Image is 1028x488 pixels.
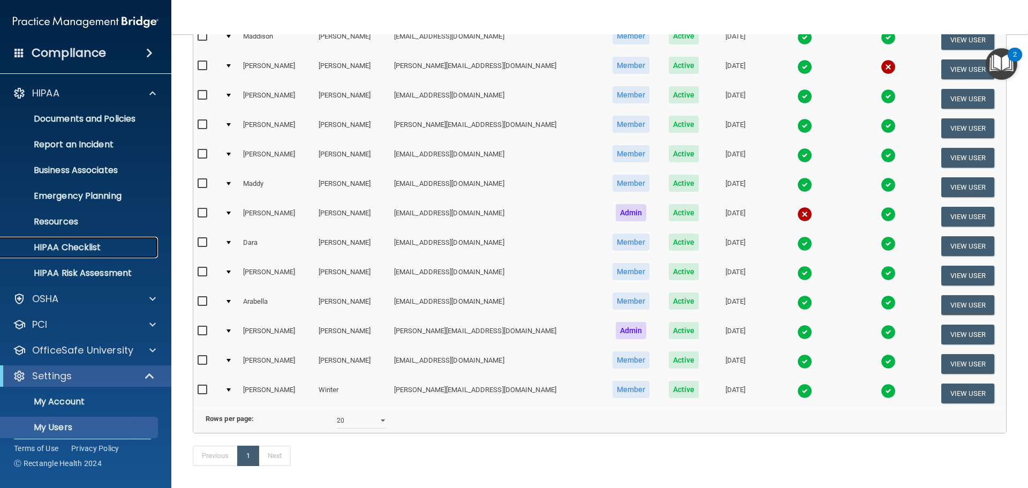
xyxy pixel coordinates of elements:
p: Resources [7,216,153,227]
td: [PERSON_NAME] [239,143,314,172]
img: tick.e7d51cea.svg [881,89,896,104]
td: [EMAIL_ADDRESS][DOMAIN_NAME] [390,290,602,320]
p: PCI [32,318,47,331]
img: tick.e7d51cea.svg [881,266,896,281]
td: [PERSON_NAME] [239,320,314,349]
b: Rows per page: [206,415,254,423]
img: tick.e7d51cea.svg [797,148,812,163]
p: Report an Incident [7,139,153,150]
td: Maddy [239,172,314,202]
span: Active [669,86,699,103]
a: Previous [193,446,238,466]
a: 1 [237,446,259,466]
td: [DATE] [708,143,762,172]
p: Emergency Planning [7,191,153,201]
td: [DATE] [708,349,762,379]
td: [PERSON_NAME] [314,143,390,172]
img: cross.ca9f0e7f.svg [797,207,812,222]
td: [PERSON_NAME] [314,320,390,349]
td: [PERSON_NAME][EMAIL_ADDRESS][DOMAIN_NAME] [390,114,602,143]
button: View User [941,59,994,79]
td: [DATE] [708,231,762,261]
span: Member [613,116,650,133]
span: Active [669,145,699,162]
td: Arabella [239,290,314,320]
td: [EMAIL_ADDRESS][DOMAIN_NAME] [390,84,602,114]
img: tick.e7d51cea.svg [797,295,812,310]
a: Settings [13,370,155,382]
img: tick.e7d51cea.svg [881,148,896,163]
td: [DATE] [708,55,762,84]
td: [EMAIL_ADDRESS][DOMAIN_NAME] [390,261,602,290]
a: Terms of Use [14,443,58,454]
span: Member [613,27,650,44]
td: [PERSON_NAME] [239,55,314,84]
button: View User [941,266,994,286]
span: Admin [616,322,647,339]
span: Active [669,292,699,310]
p: Settings [32,370,72,382]
p: OSHA [32,292,59,305]
td: [DATE] [708,379,762,408]
iframe: Drift Widget Chat Controller [843,412,1015,455]
button: View User [941,177,994,197]
td: Maddison [239,25,314,55]
td: Dara [239,231,314,261]
img: tick.e7d51cea.svg [881,118,896,133]
td: [PERSON_NAME] [239,379,314,408]
td: [EMAIL_ADDRESS][DOMAIN_NAME] [390,25,602,55]
img: PMB logo [13,11,158,33]
span: Active [669,116,699,133]
button: View User [941,384,994,403]
td: [PERSON_NAME] [314,55,390,84]
a: Next [259,446,291,466]
button: View User [941,295,994,315]
td: [PERSON_NAME][EMAIL_ADDRESS][DOMAIN_NAME] [390,320,602,349]
td: [PERSON_NAME] [239,349,314,379]
td: [PERSON_NAME] [314,202,390,231]
span: Active [669,234,699,251]
img: tick.e7d51cea.svg [881,236,896,251]
button: View User [941,207,994,227]
td: [PERSON_NAME][EMAIL_ADDRESS][DOMAIN_NAME] [390,55,602,84]
a: OfficeSafe University [13,344,156,357]
td: [DATE] [708,84,762,114]
img: tick.e7d51cea.svg [881,177,896,192]
td: [PERSON_NAME] [314,349,390,379]
img: tick.e7d51cea.svg [797,384,812,399]
button: View User [941,118,994,138]
td: [PERSON_NAME] [314,261,390,290]
p: My Users [7,422,153,433]
p: HIPAA Risk Assessment [7,268,153,279]
td: Winter [314,379,390,408]
td: [PERSON_NAME] [314,231,390,261]
td: [PERSON_NAME] [314,172,390,202]
td: [PERSON_NAME] [314,114,390,143]
img: tick.e7d51cea.svg [797,354,812,369]
img: tick.e7d51cea.svg [881,295,896,310]
td: [DATE] [708,261,762,290]
td: [PERSON_NAME] [314,290,390,320]
button: View User [941,148,994,168]
p: My Account [7,396,153,407]
td: [DATE] [708,172,762,202]
img: tick.e7d51cea.svg [797,325,812,340]
td: [PERSON_NAME] [314,25,390,55]
td: [DATE] [708,114,762,143]
button: View User [941,354,994,374]
td: [PERSON_NAME] [314,84,390,114]
td: [EMAIL_ADDRESS][DOMAIN_NAME] [390,202,602,231]
td: [DATE] [708,320,762,349]
img: tick.e7d51cea.svg [881,325,896,340]
h4: Compliance [32,46,106,61]
span: Active [669,351,699,369]
img: tick.e7d51cea.svg [797,118,812,133]
p: Documents and Policies [7,114,153,124]
a: HIPAA [13,87,156,100]
span: Active [669,204,699,221]
td: [DATE] [708,202,762,231]
td: [EMAIL_ADDRESS][DOMAIN_NAME] [390,172,602,202]
span: Ⓒ Rectangle Health 2024 [14,458,102,469]
p: OfficeSafe University [32,344,133,357]
span: Member [613,351,650,369]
